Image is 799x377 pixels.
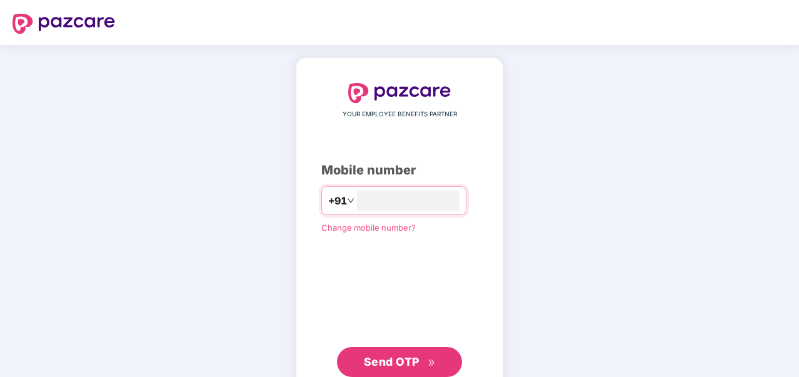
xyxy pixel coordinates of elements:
button: Send OTPdouble-right [337,347,462,377]
span: double-right [428,359,436,367]
div: Mobile number [321,161,478,180]
span: +91 [328,193,347,209]
span: YOUR EMPLOYEE BENEFITS PARTNER [343,109,457,119]
img: logo [13,14,115,34]
a: Change mobile number? [321,223,416,233]
span: down [347,197,354,204]
span: Send OTP [364,355,420,368]
img: logo [348,83,451,103]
